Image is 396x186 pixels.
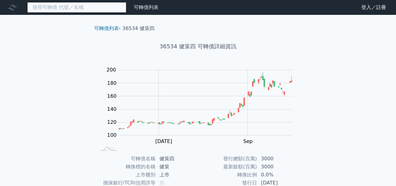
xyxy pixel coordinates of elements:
[94,25,119,31] a: 可轉債列表
[97,163,156,171] td: 轉換標的名稱
[107,93,117,99] tspan: 160
[107,106,117,112] tspan: 140
[107,119,117,125] tspan: 120
[122,25,154,32] li: 36534 健策四
[94,25,121,32] li: ›
[198,155,257,163] td: 發行總額(百萬)
[134,4,159,10] a: 可轉債列表
[243,138,253,144] tspan: Sep
[257,155,300,163] td: 3000
[107,80,117,86] tspan: 180
[103,67,302,144] g: Chart
[198,171,257,179] td: 轉換比例
[156,163,198,171] td: 健策
[159,180,164,186] span: 無
[97,155,156,163] td: 可轉債名稱
[89,42,307,51] h1: 36534 健策四 可轉債詳細資訊
[156,171,198,179] td: 上市
[198,163,257,171] td: 最新餘額(百萬)
[257,171,300,179] td: 0.0%
[356,2,391,12] a: 登入／註冊
[156,155,198,163] td: 健策四
[27,2,126,13] input: 搜尋可轉債 代號／名稱
[97,171,156,179] td: 上市櫃別
[107,132,117,138] tspan: 100
[155,138,172,144] tspan: [DATE]
[257,163,300,171] td: 3000
[107,67,116,73] tspan: 200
